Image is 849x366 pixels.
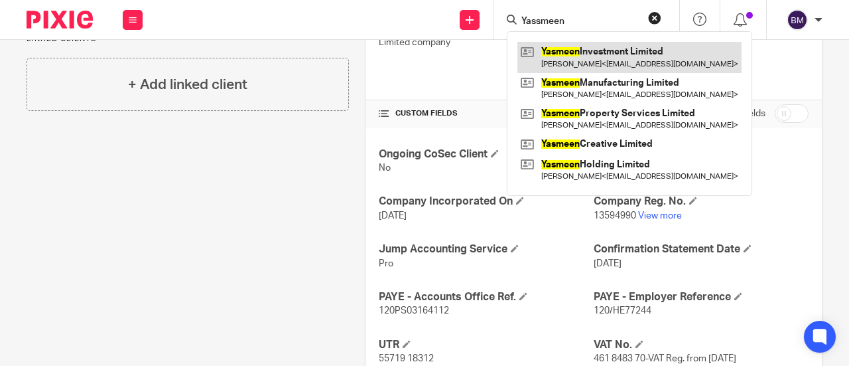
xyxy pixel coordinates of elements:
[379,338,594,352] h4: UTR
[648,11,661,25] button: Clear
[379,354,434,363] span: 55719 18312
[520,16,639,28] input: Search
[594,242,809,256] h4: Confirmation Statement Date
[594,259,621,268] span: [DATE]
[594,195,809,209] h4: Company Reg. No.
[379,36,594,49] p: Limited company
[379,108,594,119] h4: CUSTOM FIELDS
[594,354,736,363] span: 461 8483 70-VAT Reg. from [DATE]
[379,147,594,161] h4: Ongoing CoSec Client
[128,74,247,95] h4: + Add linked client
[638,211,682,221] a: View more
[787,9,808,31] img: svg%3E
[379,259,393,268] span: Pro
[594,211,636,221] span: 13594990
[594,290,809,304] h4: PAYE - Employer Reference
[594,306,651,316] span: 120/HE77244
[379,290,594,304] h4: PAYE - Accounts Office Ref.
[379,242,594,256] h4: Jump Accounting Service
[379,195,594,209] h4: Company Incorporated On
[27,11,93,29] img: Pixie
[594,338,809,352] h4: VAT No.
[379,306,449,316] span: 120PS03164112
[379,163,391,173] span: No
[379,211,407,221] span: [DATE]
